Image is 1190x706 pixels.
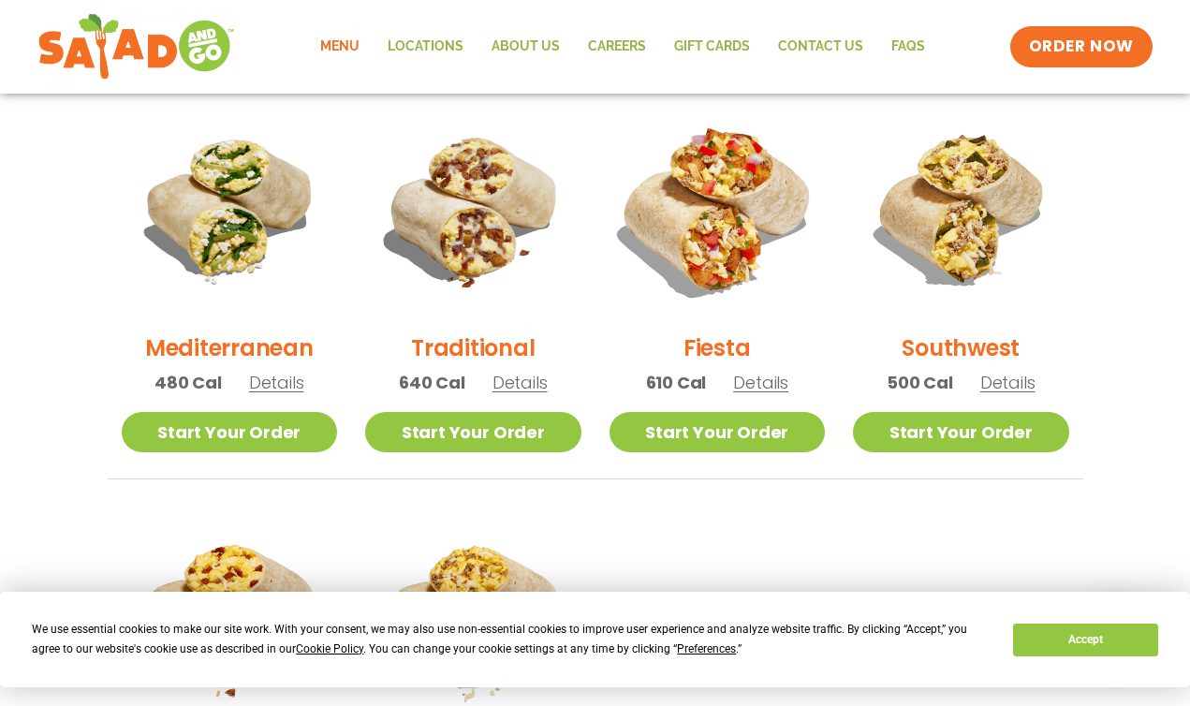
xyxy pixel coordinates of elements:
img: Product photo for Southwest [853,101,1069,317]
h2: Mediterranean [145,331,314,364]
a: About Us [477,25,574,68]
span: Details [733,371,788,394]
span: Details [249,371,304,394]
a: Menu [306,25,374,68]
span: 480 Cal [154,370,222,395]
span: Cookie Policy [296,642,363,655]
button: Accept [1013,624,1157,656]
img: Product photo for Fiesta [590,82,844,336]
h2: Traditional [411,331,535,364]
span: Details [980,371,1036,394]
a: Start Your Order [853,412,1069,452]
img: Product photo for Mediterranean Breakfast Burrito [122,101,338,317]
h2: Southwest [902,331,1020,364]
div: We use essential cookies to make our site work. With your consent, we may also use non-essential ... [32,620,991,659]
a: Start Your Order [122,412,338,452]
nav: Menu [306,25,939,68]
span: 640 Cal [399,370,465,395]
a: GIFT CARDS [660,25,764,68]
a: FAQs [877,25,939,68]
a: Careers [574,25,660,68]
a: Locations [374,25,477,68]
span: Preferences [677,642,736,655]
img: new-SAG-logo-768×292 [37,9,235,84]
a: ORDER NOW [1010,26,1153,67]
h2: Fiesta [683,331,751,364]
span: Details [492,371,548,394]
a: Contact Us [764,25,877,68]
span: 500 Cal [887,370,953,395]
span: ORDER NOW [1029,36,1134,58]
span: 610 Cal [646,370,707,395]
a: Start Your Order [610,412,826,452]
a: Start Your Order [365,412,581,452]
img: Product photo for Traditional [365,101,581,317]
